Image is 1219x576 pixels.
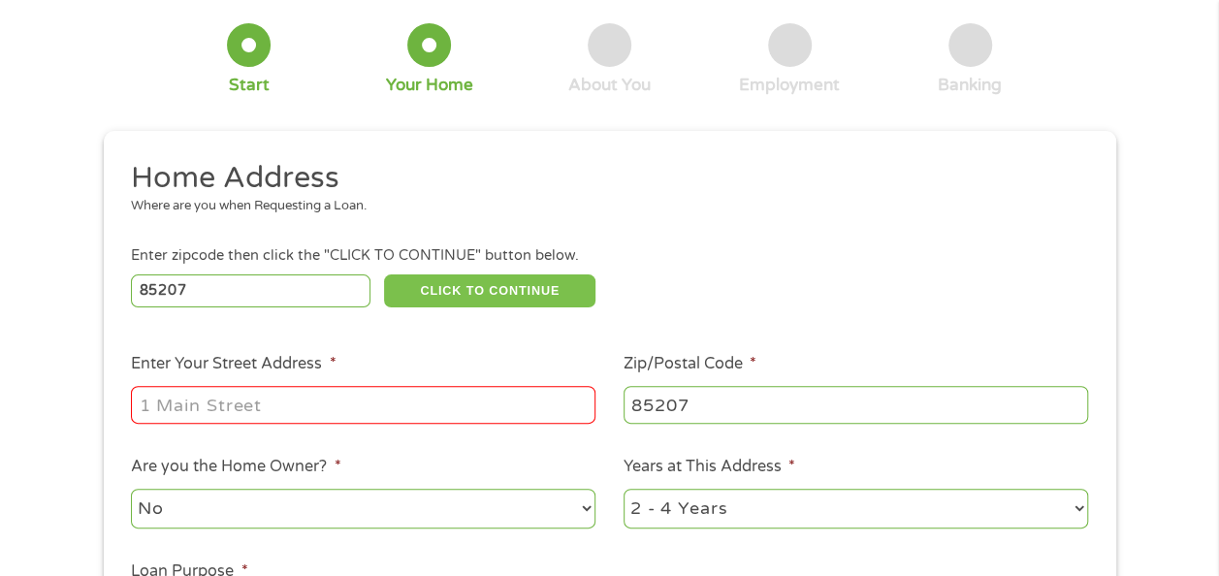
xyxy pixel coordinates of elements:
[131,386,595,423] input: 1 Main Street
[131,197,1074,216] div: Where are you when Requesting a Loan.
[938,75,1002,96] div: Banking
[131,354,336,374] label: Enter Your Street Address
[131,457,340,477] label: Are you the Home Owner?
[386,75,473,96] div: Your Home
[624,354,756,374] label: Zip/Postal Code
[131,159,1074,198] h2: Home Address
[131,245,1087,267] div: Enter zipcode then click the "CLICK TO CONTINUE" button below.
[624,457,795,477] label: Years at This Address
[229,75,270,96] div: Start
[384,274,595,307] button: CLICK TO CONTINUE
[131,274,370,307] input: Enter Zipcode (e.g 01510)
[568,75,651,96] div: About You
[739,75,840,96] div: Employment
